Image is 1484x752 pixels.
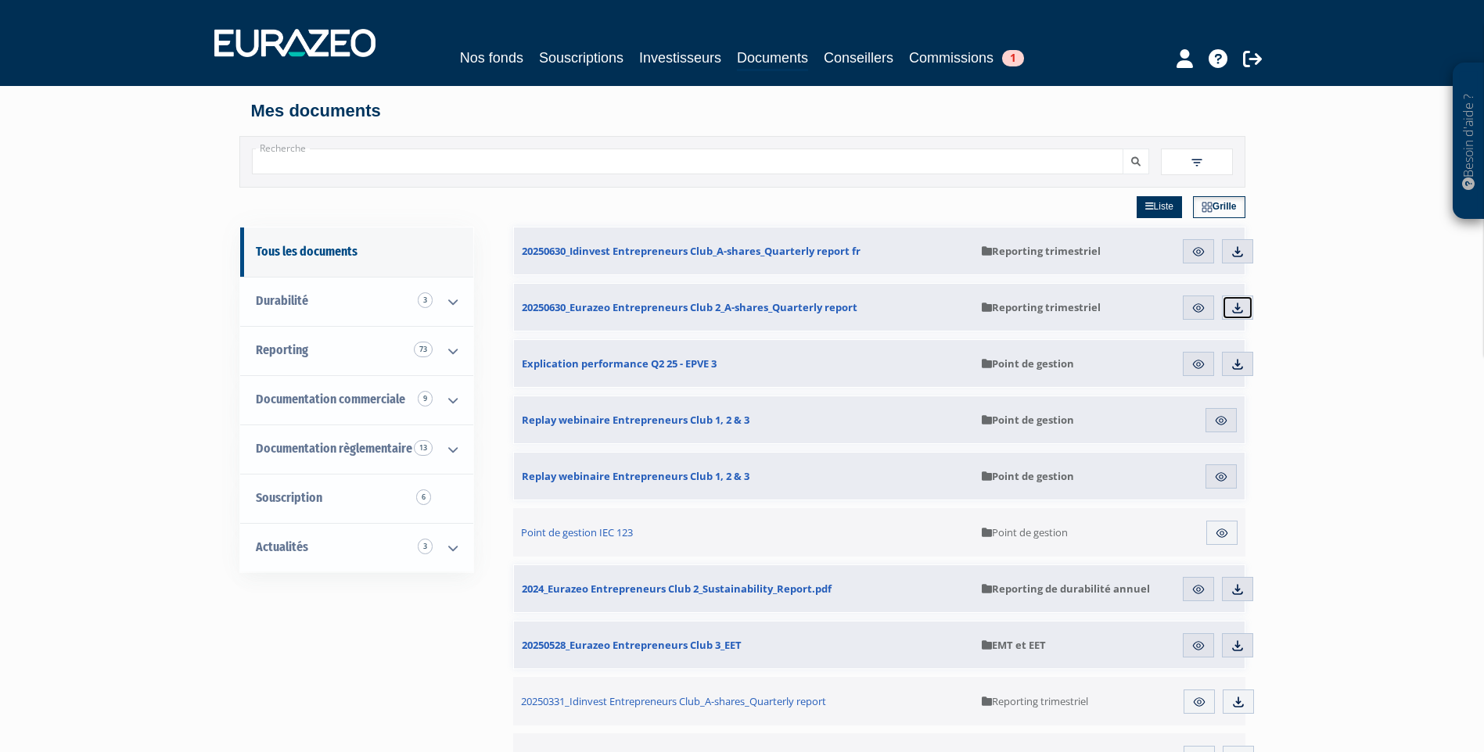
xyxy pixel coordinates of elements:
span: Documentation règlementaire [256,441,412,456]
a: Souscriptions [539,47,623,69]
span: Replay webinaire Entrepreneurs Club 1, 2 & 3 [522,469,749,483]
span: Point de gestion [982,413,1074,427]
img: download.svg [1231,639,1245,653]
span: 20250331_Idinvest Entrepreneurs Club_A-shares_Quarterly report [521,694,826,708]
img: download.svg [1231,582,1245,596]
img: download.svg [1231,301,1245,315]
a: Documents [737,47,808,71]
span: 20250630_Idinvest Entrepreneurs Club_A-shares_Quarterly report fr [522,244,861,258]
img: eye.svg [1191,357,1206,371]
img: eye.svg [1214,414,1228,428]
h4: Mes documents [251,102,1234,120]
span: Explication performance Q2 25 - EPVE 3 [522,356,717,371]
a: 20250630_Idinvest Entrepreneurs Club_A-shares_Quarterly report fr [514,227,974,274]
a: Souscription6 [240,474,473,523]
a: Liste [1137,196,1182,218]
span: 9 [418,391,433,406]
span: Point de gestion [982,469,1074,483]
img: filter.svg [1190,156,1204,170]
img: eye.svg [1191,301,1206,315]
input: Recherche [252,149,1123,174]
span: Reporting trimestriel [982,300,1101,314]
a: Replay webinaire Entrepreneurs Club 1, 2 & 3 [514,453,974,500]
span: 1 [1002,50,1024,66]
a: 20250331_Idinvest Entrepreneurs Club_A-shares_Quarterly report [513,677,975,725]
a: Replay webinaire Entrepreneurs Club 1, 2 & 3 [514,396,974,443]
a: Reporting 73 [240,326,473,375]
a: Explication performance Q2 25 - EPVE 3 [514,340,974,387]
img: download.svg [1231,357,1245,371]
img: eye.svg [1191,245,1206,259]
span: Durabilité [256,293,308,308]
a: Point de gestion IEC 123 [513,508,975,557]
a: Investisseurs [639,47,721,69]
span: 13 [414,440,433,456]
a: Documentation règlementaire 13 [240,424,473,474]
img: 1732889491-logotype_eurazeo_blanc_rvb.png [214,29,375,57]
a: Durabilité 3 [240,277,473,326]
a: Conseillers [824,47,893,69]
a: Actualités 3 [240,523,473,572]
a: Commissions1 [909,47,1024,69]
span: 73 [414,342,433,357]
span: Point de gestion [982,525,1068,539]
a: Tous les documents [240,227,473,277]
a: Grille [1193,196,1245,218]
span: Documentation commerciale [256,392,405,406]
img: eye.svg [1191,639,1206,653]
span: 2024_Eurazeo Entrepreneurs Club 2_Sustainability_Report.pdf [522,582,832,596]
span: EMT et EET [982,638,1046,652]
a: 2024_Eurazeo Entrepreneurs Club 2_Sustainability_Report.pdf [514,565,974,612]
span: 3 [418,292,433,308]
img: eye.svg [1192,695,1206,709]
img: download.svg [1231,245,1245,259]
a: 20250528_Eurazeo Entrepreneurs Club 3_EET [514,621,974,668]
span: Reporting [256,342,308,357]
a: Documentation commerciale 9 [240,375,473,424]
span: 20250528_Eurazeo Entrepreneurs Club 3_EET [522,638,742,652]
img: grid.svg [1202,202,1213,213]
p: Besoin d'aide ? [1460,71,1478,212]
a: 20250630_Eurazeo Entrepreneurs Club 2_A-shares_Quarterly report [514,284,974,331]
span: Reporting trimestriel [982,244,1101,258]
span: Reporting trimestriel [982,694,1088,708]
span: Reporting de durabilité annuel [982,582,1150,596]
span: Replay webinaire Entrepreneurs Club 1, 2 & 3 [522,413,749,427]
a: Nos fonds [460,47,523,69]
span: 20250630_Eurazeo Entrepreneurs Club 2_A-shares_Quarterly report [522,300,857,314]
img: eye.svg [1214,470,1228,484]
span: Point de gestion [982,356,1074,371]
span: Actualités [256,539,308,554]
span: Souscription [256,490,322,505]
span: Point de gestion IEC 123 [521,525,633,539]
img: eye.svg [1191,582,1206,596]
span: 3 [418,539,433,554]
img: download.svg [1231,695,1245,709]
img: eye.svg [1215,526,1229,540]
span: 6 [416,489,431,505]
